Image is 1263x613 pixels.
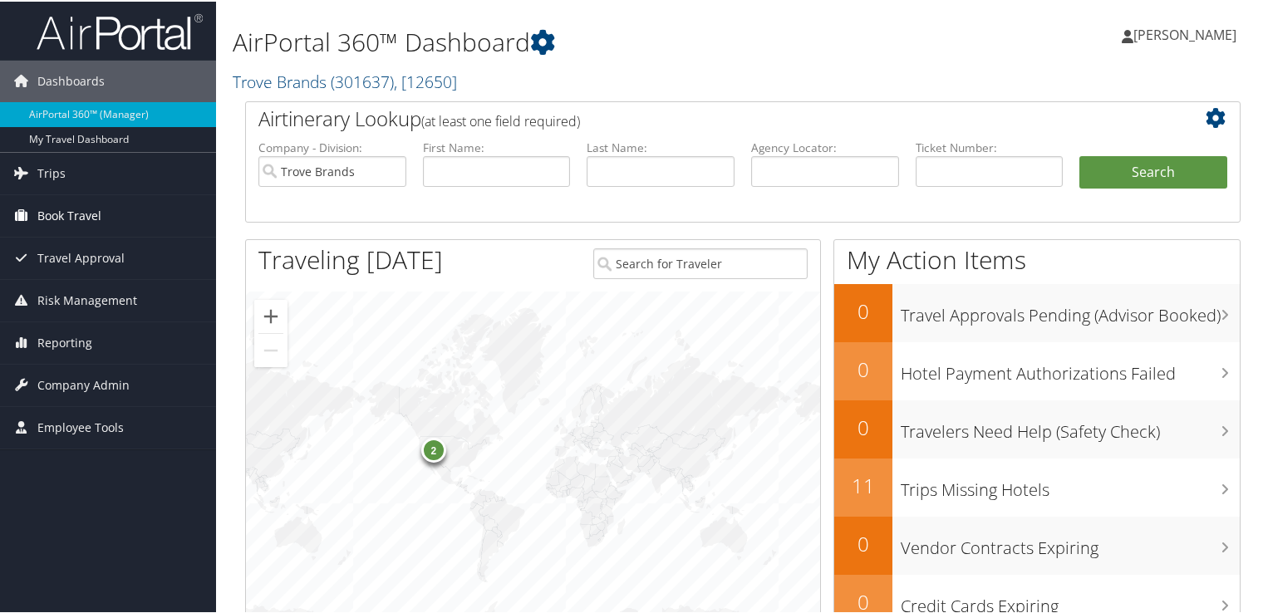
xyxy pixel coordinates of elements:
[1122,8,1253,58] a: [PERSON_NAME]
[587,138,735,154] label: Last Name:
[901,527,1240,558] h3: Vendor Contracts Expiring
[834,399,1240,457] a: 0Travelers Need Help (Safety Check)
[37,405,124,447] span: Employee Tools
[37,363,130,405] span: Company Admin
[258,103,1144,131] h2: Airtinerary Lookup
[233,23,913,58] h1: AirPortal 360™ Dashboard
[901,294,1240,326] h3: Travel Approvals Pending (Advisor Booked)
[901,410,1240,442] h3: Travelers Need Help (Safety Check)
[901,468,1240,500] h3: Trips Missing Hotels
[834,354,892,382] h2: 0
[254,298,287,331] button: Zoom in
[593,247,808,277] input: Search for Traveler
[37,321,92,362] span: Reporting
[394,69,457,91] span: , [ 12650 ]
[37,59,105,101] span: Dashboards
[421,110,580,129] span: (at least one field required)
[834,470,892,498] h2: 11
[233,69,457,91] a: Trove Brands
[37,236,125,277] span: Travel Approval
[834,528,892,557] h2: 0
[258,138,406,154] label: Company - Division:
[37,278,137,320] span: Risk Management
[37,194,101,235] span: Book Travel
[331,69,394,91] span: ( 301637 )
[37,11,203,50] img: airportal-logo.png
[423,138,571,154] label: First Name:
[901,352,1240,384] h3: Hotel Payment Authorizations Failed
[254,332,287,365] button: Zoom out
[834,296,892,324] h2: 0
[834,515,1240,573] a: 0Vendor Contracts Expiring
[834,457,1240,515] a: 11Trips Missing Hotels
[37,151,66,193] span: Trips
[1079,154,1227,188] button: Search
[1133,24,1236,42] span: [PERSON_NAME]
[751,138,899,154] label: Agency Locator:
[834,282,1240,341] a: 0Travel Approvals Pending (Advisor Booked)
[258,241,443,276] h1: Traveling [DATE]
[834,412,892,440] h2: 0
[834,341,1240,399] a: 0Hotel Payment Authorizations Failed
[421,436,446,461] div: 2
[834,241,1240,276] h1: My Action Items
[916,138,1064,154] label: Ticket Number:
